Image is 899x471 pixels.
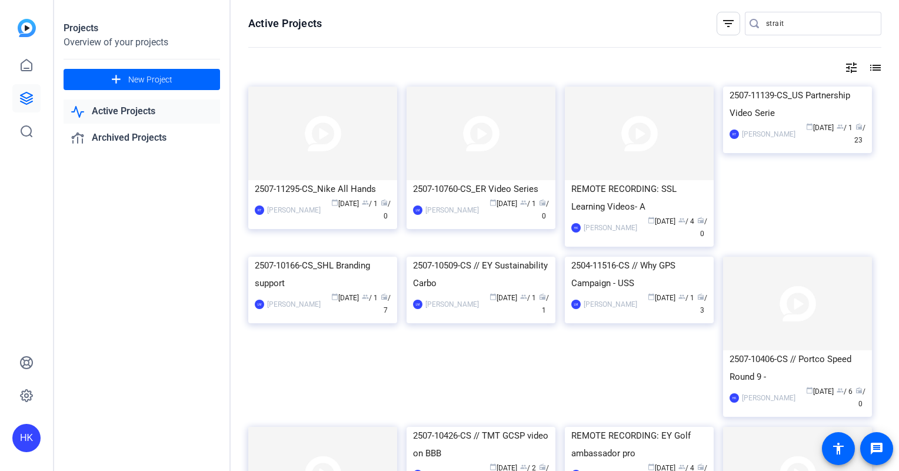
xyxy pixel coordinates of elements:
span: / 1 [362,200,378,208]
div: REMOTE RECORDING: EY Golf ambassador pro [571,427,707,462]
div: 2507-11139-CS_US Partnership Video Serie [730,87,865,122]
span: [DATE] [490,200,517,208]
div: HK [12,424,41,452]
mat-icon: filter_list [721,16,735,31]
div: LM [413,205,422,215]
span: radio [697,463,704,470]
span: group [678,217,685,224]
span: calendar_today [648,293,655,300]
span: [DATE] [648,294,675,302]
mat-icon: accessibility [831,442,845,456]
span: radio [539,293,546,300]
span: / 0 [539,200,549,220]
span: calendar_today [648,463,655,470]
div: 2507-10509-CS // EY Sustainability Carbo [413,257,549,292]
mat-icon: add [109,72,124,87]
span: / 0 [855,387,865,408]
span: radio [539,463,546,470]
span: / 1 [520,294,536,302]
span: [DATE] [806,387,834,396]
div: 2507-10406-CS // Portco Speed Round 9 - [730,350,865,386]
span: group [520,463,527,470]
span: / 1 [362,294,378,302]
div: [PERSON_NAME] [267,204,321,216]
span: calendar_today [806,123,813,130]
a: Active Projects [64,99,220,124]
h1: Active Projects [248,16,322,31]
span: / 3 [697,294,707,314]
span: [DATE] [806,124,834,132]
span: radio [855,387,863,394]
div: [PERSON_NAME] [267,298,321,310]
span: calendar_today [331,293,338,300]
div: 2507-11295-CS_Nike All Hands [255,180,391,198]
span: [DATE] [331,200,359,208]
span: group [362,293,369,300]
div: [PERSON_NAME] [584,222,637,234]
span: group [678,293,685,300]
span: group [837,387,844,394]
span: / 0 [381,200,391,220]
span: radio [855,123,863,130]
span: / 7 [381,294,391,314]
span: / 23 [854,124,865,144]
div: 2504-11516-CS // Why GPS Campaign - USS [571,257,707,292]
span: radio [697,217,704,224]
span: calendar_today [490,199,497,206]
span: / 0 [697,217,707,238]
span: [DATE] [490,294,517,302]
mat-icon: message [870,442,884,456]
span: calendar_today [806,387,813,394]
div: [PERSON_NAME] [742,392,795,404]
img: blue-gradient.svg [18,19,36,37]
span: / 1 [539,294,549,314]
a: Archived Projects [64,126,220,150]
div: RT [255,205,264,215]
span: calendar_today [490,293,497,300]
span: / 1 [837,124,853,132]
div: RT [730,130,739,139]
mat-icon: list [867,61,881,75]
div: [PERSON_NAME] [584,298,637,310]
span: calendar_today [490,463,497,470]
div: LM [255,300,264,309]
span: / 6 [837,387,853,396]
span: / 1 [520,200,536,208]
div: HK [571,223,581,233]
div: LM [571,300,581,309]
span: / 4 [678,217,694,225]
span: calendar_today [648,217,655,224]
span: group [520,293,527,300]
span: / 1 [678,294,694,302]
div: [PERSON_NAME] [425,204,479,216]
div: REMOTE RECORDING: SSL Learning Videos- A [571,180,707,215]
span: group [362,199,369,206]
span: group [520,199,527,206]
span: [DATE] [331,294,359,302]
div: 2507-10426-CS // TMT GCSP video on BBB [413,427,549,462]
span: [DATE] [648,217,675,225]
div: LM [413,300,422,309]
div: [PERSON_NAME] [742,128,795,140]
div: [PERSON_NAME] [425,298,479,310]
span: calendar_today [331,199,338,206]
span: radio [697,293,704,300]
button: New Project [64,69,220,90]
span: radio [381,199,388,206]
div: Projects [64,21,220,35]
mat-icon: tune [844,61,858,75]
input: Search [766,16,872,31]
div: Overview of your projects [64,35,220,49]
span: radio [381,293,388,300]
div: 2507-10760-CS_ER Video Series [413,180,549,198]
span: New Project [128,74,172,86]
div: HK [730,393,739,403]
div: 2507-10166-CS_SHL Branding support [255,257,391,292]
span: radio [539,199,546,206]
span: group [678,463,685,470]
span: group [837,123,844,130]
